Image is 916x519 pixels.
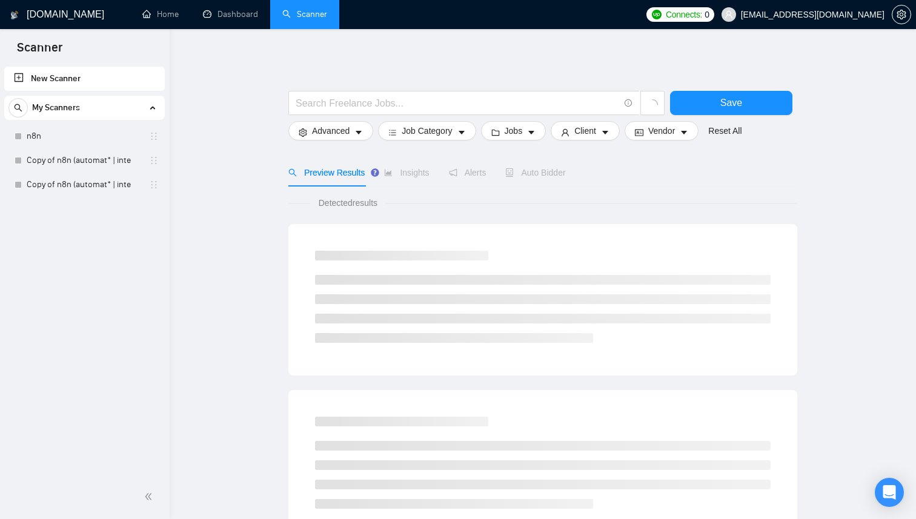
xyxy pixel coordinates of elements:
[561,128,569,137] span: user
[635,128,643,137] span: idcard
[203,9,258,19] a: dashboardDashboard
[449,168,486,177] span: Alerts
[27,173,142,197] a: Copy of n8n (automat* | inte
[388,128,397,137] span: bars
[9,104,27,112] span: search
[384,168,393,177] span: area-chart
[402,124,452,137] span: Job Category
[725,10,733,19] span: user
[505,168,565,177] span: Auto Bidder
[449,168,457,177] span: notification
[652,10,662,19] img: upwork-logo.png
[481,121,546,140] button: folderJobscaret-down
[10,5,19,25] img: logo
[354,128,363,137] span: caret-down
[648,124,675,137] span: Vendor
[27,148,142,173] a: Copy of n8n (automat* | inte
[892,5,911,24] button: setting
[288,121,373,140] button: settingAdvancedcaret-down
[875,478,904,507] div: Open Intercom Messenger
[384,168,429,177] span: Insights
[7,39,72,64] span: Scanner
[601,128,609,137] span: caret-down
[142,9,179,19] a: homeHome
[551,121,620,140] button: userClientcaret-down
[625,121,699,140] button: idcardVendorcaret-down
[574,124,596,137] span: Client
[892,10,911,19] a: setting
[144,491,156,503] span: double-left
[288,168,297,177] span: search
[666,8,702,21] span: Connects:
[680,128,688,137] span: caret-down
[505,124,523,137] span: Jobs
[670,91,792,115] button: Save
[705,8,709,21] span: 0
[310,196,386,210] span: Detected results
[708,124,742,137] a: Reset All
[149,156,159,165] span: holder
[4,67,165,91] li: New Scanner
[32,96,80,120] span: My Scanners
[527,128,536,137] span: caret-down
[4,96,165,197] li: My Scanners
[288,168,365,177] span: Preview Results
[282,9,327,19] a: searchScanner
[647,99,658,110] span: loading
[149,131,159,141] span: holder
[14,67,155,91] a: New Scanner
[299,128,307,137] span: setting
[505,168,514,177] span: robot
[457,128,466,137] span: caret-down
[625,99,632,107] span: info-circle
[296,96,619,111] input: Search Freelance Jobs...
[27,124,142,148] a: n8n
[370,167,380,178] div: Tooltip anchor
[312,124,350,137] span: Advanced
[149,180,159,190] span: holder
[8,98,28,117] button: search
[491,128,500,137] span: folder
[720,95,742,110] span: Save
[378,121,476,140] button: barsJob Categorycaret-down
